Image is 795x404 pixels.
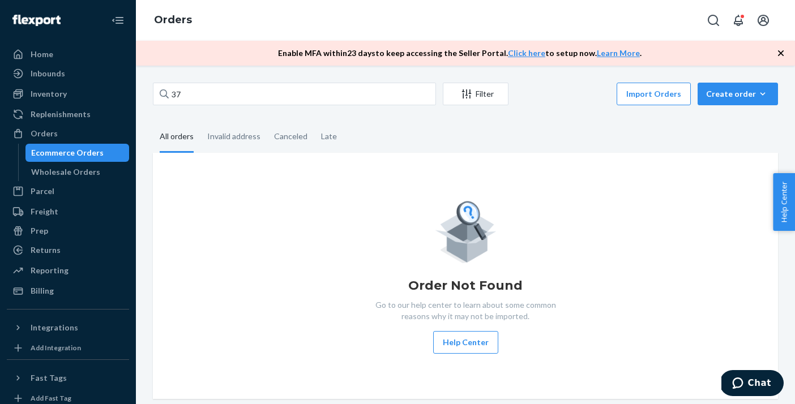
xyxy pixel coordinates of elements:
div: Inventory [31,88,67,100]
a: Freight [7,203,129,221]
button: Import Orders [617,83,691,105]
a: Parcel [7,182,129,200]
div: All orders [160,122,194,153]
div: Ecommerce Orders [31,147,104,158]
a: Orders [154,14,192,26]
ol: breadcrumbs [145,4,201,37]
img: Flexport logo [12,15,61,26]
div: Home [31,49,53,60]
button: Open notifications [727,9,750,32]
div: Canceled [274,122,307,151]
button: Help Center [773,173,795,231]
p: Enable MFA within 23 days to keep accessing the Seller Portal. to setup now. . [278,48,642,59]
a: Orders [7,124,129,143]
button: Integrations [7,319,129,337]
a: Learn More [597,48,640,58]
h1: Order Not Found [408,277,523,295]
a: Click here [508,48,545,58]
div: Fast Tags [31,372,67,384]
a: Add Integration [7,341,129,355]
button: Create order [698,83,778,105]
a: Reporting [7,261,129,280]
div: Freight [31,206,58,217]
div: Reporting [31,265,69,276]
a: Returns [7,241,129,259]
div: Parcel [31,186,54,197]
a: Inbounds [7,65,129,83]
a: Inventory [7,85,129,103]
a: Replenishments [7,105,129,123]
div: Add Fast Tag [31,393,71,403]
button: Close Navigation [106,9,129,32]
div: Wholesale Orders [31,166,100,178]
div: Filter [443,88,508,100]
div: Late [321,122,337,151]
button: Fast Tags [7,369,129,387]
div: Orders [31,128,58,139]
button: Open Search Box [702,9,725,32]
a: Home [7,45,129,63]
div: Create order [706,88,770,100]
div: Add Integration [31,343,81,353]
a: Wholesale Orders [25,163,130,181]
a: Billing [7,282,129,300]
div: Returns [31,244,61,256]
p: Go to our help center to learn about some common reasons why it may not be imported. [366,299,565,322]
div: Billing [31,285,54,296]
div: Replenishments [31,109,91,120]
button: Help Center [433,331,498,354]
iframe: Opens a widget where you can chat to one of our agents [721,370,784,398]
img: Empty list [435,198,497,263]
div: Invalid address [207,122,260,151]
div: Inbounds [31,68,65,79]
button: Open account menu [752,9,775,32]
div: Integrations [31,322,78,333]
a: Ecommerce Orders [25,144,130,162]
button: Filter [443,83,508,105]
a: Prep [7,222,129,240]
input: Search orders [153,83,436,105]
div: Prep [31,225,48,237]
